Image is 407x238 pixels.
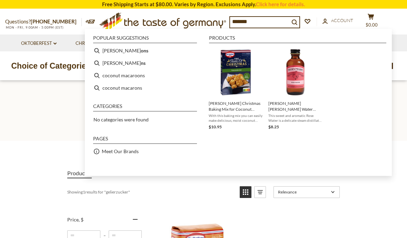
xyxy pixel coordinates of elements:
span: With this baking mix you can easily make delicious, moist coconut macarons at Christmas time. The... [209,113,263,123]
b: ns [141,59,146,67]
li: macarons [90,57,200,69]
li: macaroons [90,44,200,57]
button: $0.00 [360,13,381,31]
li: coconut macaroons [90,69,200,82]
span: $0.00 [366,22,378,28]
a: Meet Our Brands [102,147,139,155]
a: View grid mode [240,186,251,198]
span: Price [67,217,83,222]
a: View list mode [254,186,266,198]
span: No categories were found [93,117,149,122]
p: Questions? [5,17,82,26]
span: MON - FRI, 9:00AM - 5:00PM (EST) [5,26,64,29]
span: Account [331,18,353,23]
div: Showing results for " " [67,186,235,198]
b: ons [141,47,148,54]
span: $8.25 [268,124,279,129]
li: Products [209,36,386,43]
li: Popular suggestions [93,36,197,43]
b: 1 [83,189,85,195]
a: Sort options [274,186,340,198]
li: coconut macarons [90,82,200,94]
span: This sweet and aromatic Rose Water is a delicate steam distillate made from the purest rose petal... [268,113,322,123]
a: Click here for details. [256,1,305,7]
a: Account [322,17,353,24]
span: [PERSON_NAME] [PERSON_NAME] Water Natural Extract, 2 oz [268,100,322,112]
span: Relevance [278,189,329,195]
span: [PERSON_NAME] Christmas Baking Mix for Coconut Macaroons, 375g [209,100,263,112]
span: $10.95 [209,124,222,129]
span: , $ [79,217,83,222]
a: Christmas - PRE-ORDER [76,40,135,47]
li: Meet Our Brands [90,145,200,158]
div: Instant Search Results [85,29,392,176]
li: Dr. Oetker Christmas Baking Mix for Coconut Macaroons, 375g [206,44,266,133]
li: Pages [93,136,197,144]
h1: Search results [21,111,386,127]
a: View Products Tab [67,168,92,178]
a: [PHONE_NUMBER] [31,18,77,24]
a: [PERSON_NAME] [PERSON_NAME] Water Natural Extract, 2 ozThis sweet and aromatic Rose Water is a de... [268,47,322,130]
span: – [100,233,109,238]
a: [PERSON_NAME] Christmas Baking Mix for Coconut Macaroons, 375gWith this baking mix you can easily... [209,47,263,130]
a: Oktoberfest [21,40,57,47]
li: Nielsen-Massey Rose Water Natural Extract, 2 oz [266,44,325,133]
li: Categories [93,104,197,111]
